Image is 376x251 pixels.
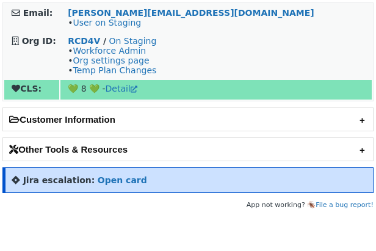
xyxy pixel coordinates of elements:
strong: Jira escalation: [23,175,95,185]
a: Workforce Admin [73,46,146,56]
a: User on Staging [73,18,141,27]
span: • [68,18,141,27]
td: 💚 8 💚 - [60,80,372,100]
a: Org settings page [73,56,149,65]
a: On Staging [109,36,156,46]
strong: CLS: [12,84,42,93]
strong: / [103,36,106,46]
strong: Email: [23,8,53,18]
strong: Org ID: [22,36,56,46]
h2: Customer Information [3,108,373,131]
a: Detail [106,84,137,93]
a: Temp Plan Changes [73,65,156,75]
a: [PERSON_NAME][EMAIL_ADDRESS][DOMAIN_NAME] [68,8,314,18]
a: Open card [98,175,147,185]
h2: Other Tools & Resources [3,138,373,161]
a: RCD4V [68,36,100,46]
a: File a bug report! [316,201,374,209]
footer: App not working? 🪳 [2,199,374,211]
span: • • • [68,46,156,75]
